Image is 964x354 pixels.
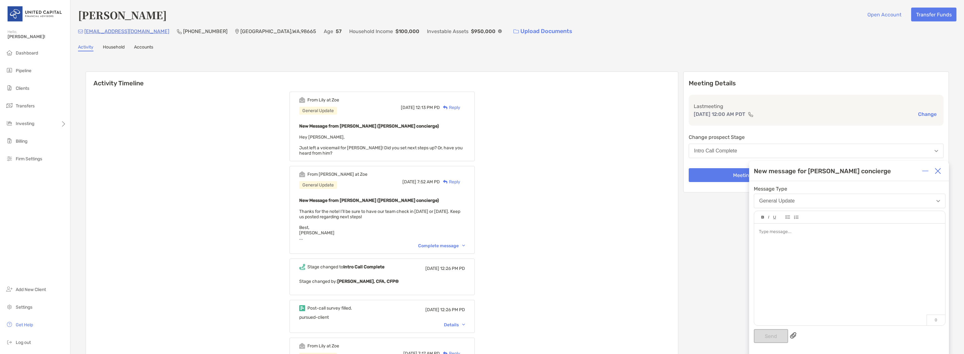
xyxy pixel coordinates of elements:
button: Intro Call Complete [689,144,944,158]
span: 12:26 PM PD [440,307,465,312]
img: get-help icon [6,321,13,328]
img: billing icon [6,137,13,145]
span: [DATE] [425,266,439,271]
p: Change prospect Stage [689,133,944,141]
img: settings icon [6,303,13,311]
img: Event icon [299,343,305,349]
span: [DATE] [402,179,416,185]
img: add_new_client icon [6,285,13,293]
a: Upload Documents [509,25,576,38]
span: [PERSON_NAME]! [8,34,66,39]
img: Editor control icon [761,216,764,219]
span: Message Type [754,186,945,192]
p: [EMAIL_ADDRESS][DOMAIN_NAME] [84,27,169,35]
span: Dashboard [16,50,38,56]
img: pipeline icon [6,66,13,74]
img: Editor control icon [794,215,799,219]
p: Investable Assets [427,27,468,35]
p: Stage changed by: [299,277,465,285]
img: Chevron icon [462,324,465,326]
button: General Update [754,194,945,208]
p: [PHONE_NUMBER] [183,27,227,35]
img: Editor control icon [768,216,769,219]
span: Billing [16,139,27,144]
b: New Message from [PERSON_NAME] ([PERSON_NAME] concierge) [299,123,439,129]
img: United Capital Logo [8,3,63,25]
div: Complete message [418,243,465,248]
img: communication type [748,112,754,117]
img: Phone Icon [177,29,182,34]
img: clients icon [6,84,13,92]
span: 12:13 PM PD [416,105,440,110]
img: paperclip attachments [790,332,796,339]
div: General Update [759,198,795,204]
div: From Lily at Zoe [307,343,339,349]
span: Add New Client [16,287,46,292]
div: Post-call survey filled. [307,305,352,311]
b: New Message from [PERSON_NAME] ([PERSON_NAME] concierge) [299,198,439,203]
p: Age [324,27,333,35]
a: Accounts [134,44,153,51]
span: Pipeline [16,68,31,73]
button: Meeting Update [689,168,815,182]
img: Open dropdown arrow [934,150,938,152]
div: Intro Call Complete [694,148,737,154]
p: 0 [927,315,945,325]
p: [GEOGRAPHIC_DATA] , WA , 98665 [240,27,316,35]
span: Transfers [16,103,35,109]
span: Investing [16,121,34,126]
div: Reply [440,179,460,185]
p: $950,000 [471,27,496,35]
button: Open Account [862,8,906,21]
img: Reply icon [443,106,448,110]
p: Last meeting [694,102,939,110]
span: 12:26 PM PD [440,266,465,271]
div: Stage changed to [307,264,384,270]
img: Editor control icon [773,216,776,219]
img: Chevron icon [462,245,465,247]
p: 57 [336,27,342,35]
div: From [PERSON_NAME] at Zoe [307,172,367,177]
div: General Update [299,107,337,115]
img: logout icon [6,338,13,346]
img: button icon [513,29,519,34]
img: Info Icon [498,29,502,33]
button: Change [916,111,939,117]
img: Event icon [299,171,305,177]
p: Meeting Details [689,79,944,87]
img: Email Icon [78,30,83,33]
img: Event icon [299,264,305,270]
img: Expand or collapse [922,168,928,174]
img: dashboard icon [6,49,13,56]
img: Reply icon [443,180,448,184]
h6: Activity Timeline [86,72,678,87]
a: Activity [78,44,93,51]
span: Log out [16,340,31,345]
img: transfers icon [6,102,13,109]
span: Firm Settings [16,156,42,162]
div: General Update [299,181,337,189]
span: Get Help [16,322,33,328]
h4: [PERSON_NAME] [78,8,167,22]
div: From Lily at Zoe [307,97,339,103]
p: Household Income [349,27,393,35]
img: investing icon [6,119,13,127]
span: Thanks for the note! I’ll be sure to have our team check in [DATE] or [DATE]. Keep us posted rega... [299,209,460,241]
img: Event icon [299,97,305,103]
img: Open dropdown arrow [936,200,940,202]
img: Location Icon [235,29,239,34]
span: [DATE] [401,105,415,110]
img: Event icon [299,305,305,311]
div: Reply [440,104,460,111]
img: Close [935,168,941,174]
span: Clients [16,86,29,91]
b: Intro Call Complete [343,264,384,270]
b: [PERSON_NAME], CFA, CFP® [337,279,399,284]
span: Hey [PERSON_NAME], Just left a voicemail for [PERSON_NAME]! Did you set next steps up? Or, have y... [299,134,462,156]
a: Household [103,44,125,51]
button: Transfer Funds [911,8,956,21]
img: Editor control icon [786,215,790,219]
p: [DATE] 12:00 AM PDT [694,110,745,118]
p: $100,000 [395,27,419,35]
span: pursued-client [299,315,329,320]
